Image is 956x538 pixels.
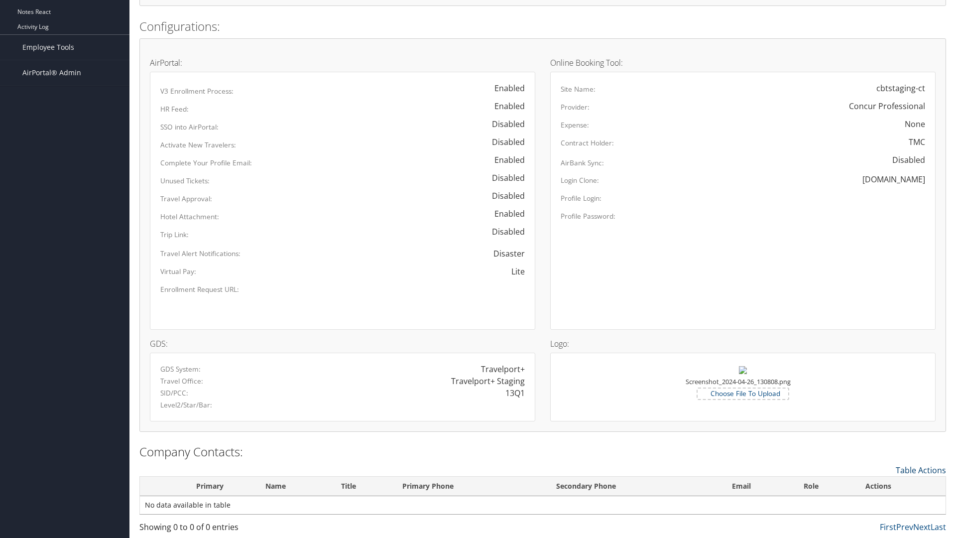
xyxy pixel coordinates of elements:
[160,249,240,259] label: Travel Alert Notifications:
[561,211,615,221] label: Profile Password:
[561,193,601,203] label: Profile Login:
[482,136,525,148] div: Disabled
[561,158,604,168] label: AirBank Sync:
[686,377,791,396] small: Screenshot_2024-04-26_130808.png
[913,522,931,533] a: Next
[160,212,219,222] label: Hotel Attachment:
[880,522,896,533] a: First
[550,59,936,67] h4: Online Booking Tool:
[849,100,925,112] div: Concur Professional
[160,230,189,240] label: Trip Link:
[139,443,946,460] h2: Company Contacts:
[139,18,946,35] h2: Configurations:
[140,496,946,514] td: No data available in table
[332,477,393,496] th: Title
[22,35,74,60] span: Employee Tools
[256,477,332,496] th: Name
[160,284,239,294] label: Enrollment Request URL:
[160,364,201,374] label: GDS System:
[451,375,525,387] div: Travelport+ Staging
[909,136,925,148] div: TMC
[905,118,925,130] div: None
[160,122,219,132] label: SSO into AirPortal:
[931,522,946,533] a: Last
[160,104,189,114] label: HR Feed:
[160,158,252,168] label: Complete Your Profile Email:
[484,154,525,166] div: Enabled
[160,376,203,386] label: Travel Office:
[160,194,212,204] label: Travel Approval:
[484,100,525,112] div: Enabled
[876,82,925,94] div: cbtstaging-ct
[160,176,210,186] label: Unused Tickets:
[723,477,795,496] th: Email
[561,120,589,130] label: Expense:
[481,363,525,375] div: Travelport+
[160,400,212,410] label: Level2/Star/Bar:
[550,340,936,348] h4: Logo:
[482,190,525,202] div: Disabled
[795,477,856,496] th: Role
[484,208,525,220] div: Enabled
[482,172,525,184] div: Disabled
[160,86,234,96] label: V3 Enrollment Process:
[150,340,535,348] h4: GDS:
[150,59,535,67] h4: AirPortal:
[139,521,330,538] div: Showing 0 to 0 of 0 entries
[483,243,525,264] span: Disaster
[482,226,525,238] div: Disabled
[547,477,722,496] th: Secondary Phone
[896,522,913,533] a: Prev
[484,82,525,94] div: Enabled
[561,84,596,94] label: Site Name:
[698,389,788,399] label: Choose File To Upload
[160,388,188,398] label: SID/PCC:
[561,175,599,185] label: Login Clone:
[882,154,925,166] div: Disabled
[393,477,547,496] th: Primary Phone
[862,173,925,185] div: [DOMAIN_NAME]
[856,477,946,496] th: Actions
[505,387,525,399] div: 13Q1
[511,266,525,277] div: Lite
[739,366,747,374] img: Screenshot_2024-04-26_130808.png
[160,267,196,276] label: Virtual Pay:
[561,138,614,148] label: Contract Holder:
[482,118,525,130] div: Disabled
[163,477,256,496] th: Primary
[22,60,81,85] span: AirPortal® Admin
[160,140,236,150] label: Activate New Travelers:
[896,465,946,476] a: Table Actions
[561,102,590,112] label: Provider:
